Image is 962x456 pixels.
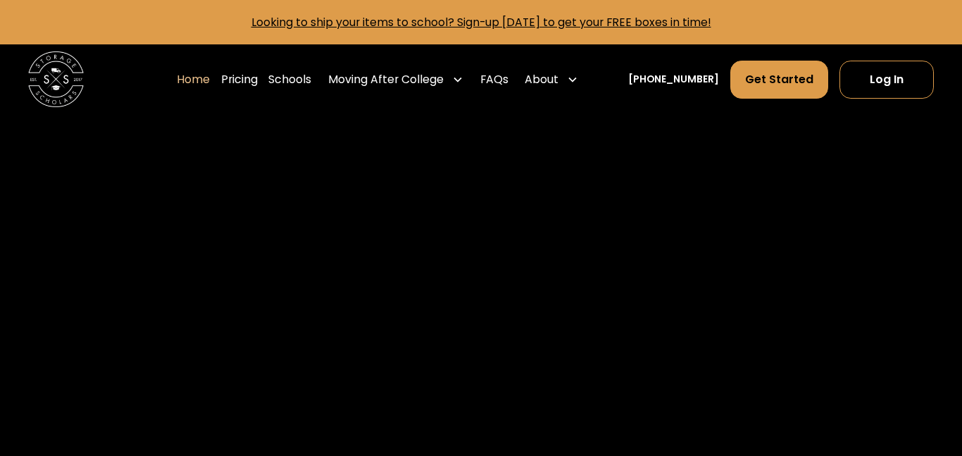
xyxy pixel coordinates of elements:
[328,71,444,88] div: Moving After College
[268,60,311,99] a: Schools
[839,61,935,98] a: Log In
[628,72,719,87] a: [PHONE_NUMBER]
[28,51,84,107] img: Storage Scholars main logo
[480,60,508,99] a: FAQs
[730,61,828,98] a: Get Started
[177,60,210,99] a: Home
[525,71,558,88] div: About
[251,14,711,30] a: Looking to ship your items to school? Sign-up [DATE] to get your FREE boxes in time!
[221,60,258,99] a: Pricing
